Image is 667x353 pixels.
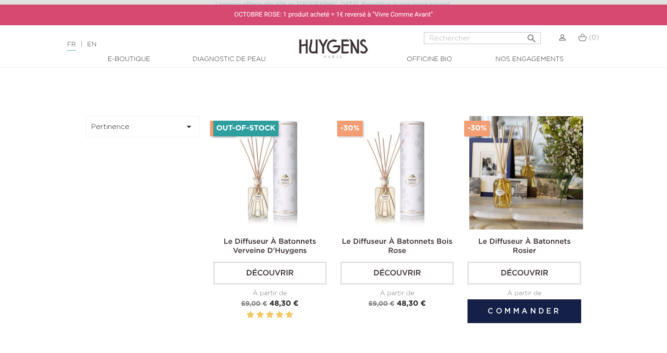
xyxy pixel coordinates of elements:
[247,309,254,321] label: 1
[183,121,195,132] i: 
[256,309,264,321] label: 2
[86,116,200,137] button: Pertinence
[467,289,581,298] div: À partir de
[467,262,581,285] a: Découvrir
[340,289,454,298] div: À partir de
[276,309,283,321] label: 4
[299,24,368,60] img: Huygens
[67,41,76,51] a: FR
[210,121,236,136] span: -30%
[342,238,452,255] a: Le Diffuseur À Batonnets Bois Rose
[213,262,327,285] a: Découvrir
[62,39,271,50] div: |
[285,309,293,321] label: 5
[241,301,267,307] span: 69,00 €
[87,41,96,48] a: EN
[397,300,426,308] span: 48,30 €
[484,55,575,64] a: Nos engagements
[589,34,599,41] span: (0)
[83,55,175,64] a: E-Boutique
[424,32,541,44] input: Rechercher
[523,29,540,42] button: 
[526,30,537,41] i: 
[266,309,273,321] label: 3
[337,121,363,136] span: -30%
[464,121,490,136] span: -30%
[478,238,570,255] a: Le Diffuseur À Batonnets Rosier
[342,116,456,230] img: Le Diffuseur À Batonnets Bois Rose
[213,121,279,136] li: Out-of-Stock
[183,55,275,64] a: Diagnostic de peau
[213,289,327,298] div: À partir de
[340,262,454,285] a: Découvrir
[368,301,395,307] span: 69,00 €
[224,238,316,255] a: Le Diffuseur À Batonnets Verveine D'Huygens
[384,55,475,64] a: Officine Bio
[215,116,328,230] img: Le Diffuseur À Batonnets Verveine D'Huygens
[467,299,581,323] button: Commander
[269,300,299,308] span: 48,30 €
